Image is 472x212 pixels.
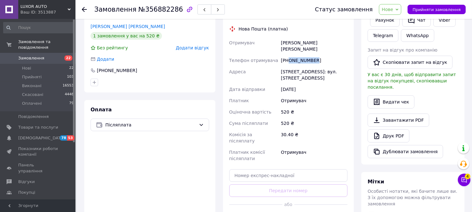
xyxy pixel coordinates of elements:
[18,125,58,130] span: Товари та послуги
[69,101,74,106] span: 79
[18,55,44,61] span: Замовлення
[229,87,265,92] span: Дата відправки
[105,121,196,128] span: Післяплата
[465,174,470,179] span: 4
[82,6,87,13] div: Повернутися назад
[433,14,455,27] a: Viber
[91,107,112,113] span: Оплата
[229,98,249,103] span: Платник
[22,101,42,106] span: Оплачені
[20,4,68,9] span: LUXOR AUTO
[280,37,349,55] div: [PERSON_NAME] [PERSON_NAME]
[22,65,31,71] span: Нові
[382,7,393,12] span: Нове
[280,95,349,106] div: Отримувач
[368,114,429,127] a: Завантажити PDF
[229,40,255,45] span: Отримувач
[280,66,349,84] div: [STREET_ADDRESS]: вул. [STREET_ADDRESS]
[96,67,138,74] div: [PHONE_NUMBER]
[229,69,246,74] span: Адреса
[237,26,290,32] div: Нова Пошта (платна)
[20,9,75,15] div: Ваш ID: 3513887
[402,14,431,27] button: Чат
[458,174,470,186] button: Чат з покупцем4
[22,92,43,98] span: Скасовані
[67,135,74,141] span: 53
[401,29,434,42] a: WhatsApp
[280,118,349,129] div: 520 ₴
[368,56,453,69] button: Скопіювати запит на відгук
[280,84,349,95] div: [DATE]
[18,114,49,120] span: Повідомлення
[229,169,348,182] input: Номер експрес-накладної
[368,145,443,158] button: Дублювати замовлення
[18,39,75,50] span: Замовлення та повідомлення
[368,47,437,53] span: Запит на відгук про компанію
[280,147,349,164] div: Отримувач
[18,190,35,195] span: Покупці
[280,55,349,66] div: [PHONE_NUMBER]
[91,32,162,40] div: 1 замовлення у вас на 520 ₴
[18,162,58,174] span: Панель управління
[368,129,409,142] a: Друк PDF
[229,109,271,114] span: Оціночна вартість
[368,95,414,109] button: Видати чек
[229,150,265,161] span: Платник комісії післяплати
[282,201,294,208] span: або
[138,6,183,13] span: №356882286
[22,83,42,89] span: Виконані
[280,106,349,118] div: 520 ₴
[94,6,136,13] span: Замовлення
[229,132,255,143] span: Комісія за післяплату
[91,24,165,29] a: [PERSON_NAME] [PERSON_NAME]
[67,74,74,80] span: 103
[18,135,65,141] span: [DEMOGRAPHIC_DATA]
[315,6,373,13] div: Статус замовлення
[69,65,74,71] span: 22
[368,29,398,42] a: Telegram
[3,22,74,33] input: Пошук
[408,5,466,14] button: Прийняти замовлення
[280,129,349,147] div: 30.40 ₴
[63,83,74,89] span: 16553
[368,179,384,185] span: Мітки
[18,179,35,185] span: Відгуки
[413,7,461,12] span: Прийняти замовлення
[176,45,209,50] span: Додати відгук
[229,58,278,63] span: Телефон отримувача
[370,14,400,27] button: Рахунок
[97,57,114,62] span: Додати
[60,135,67,141] span: 78
[65,92,74,98] span: 4448
[18,146,58,157] span: Показники роботи компанії
[229,121,268,126] span: Сума післяплати
[22,74,42,80] span: Прийняті
[97,45,128,50] span: Без рейтингу
[368,72,456,90] span: У вас є 30 днів, щоб відправити запит на відгук покупцеві, скопіювавши посилання.
[64,55,72,61] span: 22
[368,189,457,206] span: Особисті нотатки, які бачите лише ви. З їх допомогою можна фільтрувати замовлення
